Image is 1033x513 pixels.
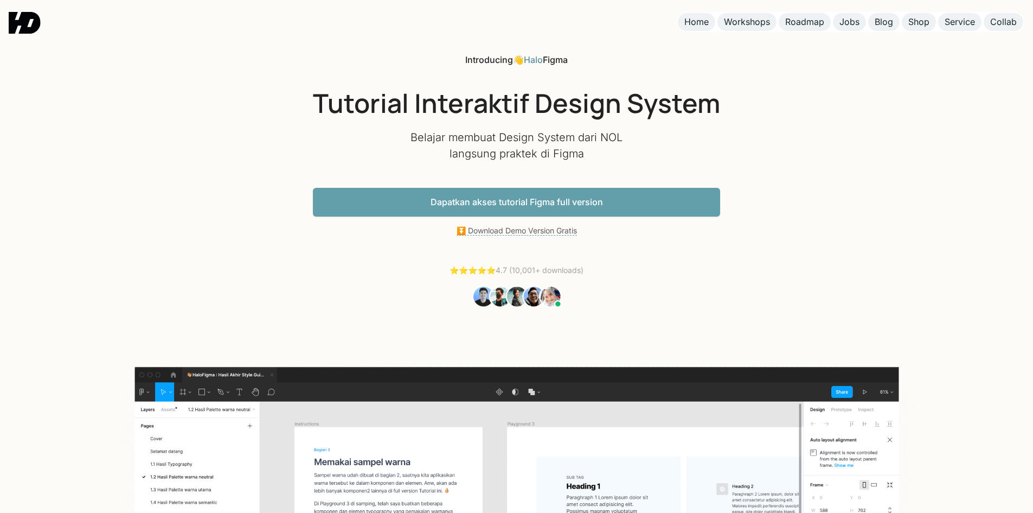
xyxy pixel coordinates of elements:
[450,265,496,275] a: ⭐️⭐️⭐️⭐️⭐️
[724,16,770,28] div: Workshops
[833,13,866,31] a: Jobs
[938,13,981,31] a: Service
[945,16,975,28] div: Service
[313,188,720,217] a: Dapatkan akses tutorial Figma full version
[684,16,709,28] div: Home
[543,54,568,65] span: Figma
[472,285,561,308] img: Students Tutorial Belajar UI Design dari NOL Figma HaloFigma
[908,16,929,28] div: Shop
[868,13,900,31] a: Blog
[875,16,893,28] div: Blog
[457,226,577,236] a: ⏬ Download Demo Version Gratis
[839,16,859,28] div: Jobs
[313,87,720,119] h1: Tutorial Interaktif Design System
[984,13,1023,31] a: Collab
[785,16,824,28] div: Roadmap
[902,13,936,31] a: Shop
[717,13,777,31] a: Workshops
[408,129,625,162] p: Belajar membuat Design System dari NOL langsung praktek di Figma
[450,265,583,276] div: 4.7 (10,001+ downloads)
[678,13,715,31] a: Home
[465,54,568,66] div: 👋
[990,16,1017,28] div: Collab
[524,54,543,65] a: Halo
[779,13,831,31] a: Roadmap
[465,54,513,65] span: Introducing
